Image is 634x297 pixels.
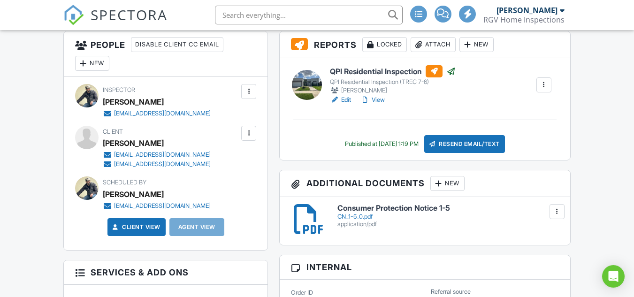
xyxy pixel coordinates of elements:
[424,135,505,153] div: Resend Email/Text
[91,5,168,24] span: SPECTORA
[103,109,211,118] a: [EMAIL_ADDRESS][DOMAIN_NAME]
[114,160,211,168] div: [EMAIL_ADDRESS][DOMAIN_NAME]
[114,110,211,117] div: [EMAIL_ADDRESS][DOMAIN_NAME]
[497,6,558,15] div: [PERSON_NAME]
[103,179,146,186] span: Scheduled By
[345,140,419,148] div: Published at [DATE] 1:19 PM
[103,201,211,211] a: [EMAIL_ADDRESS][DOMAIN_NAME]
[483,15,565,24] div: RGV Home Inspections
[114,151,211,159] div: [EMAIL_ADDRESS][DOMAIN_NAME]
[63,13,168,32] a: SPECTORA
[330,65,456,95] a: QPI Residential Inspection QPI Residential Inspection (TREC 7-6) [PERSON_NAME]
[337,204,558,228] a: Consumer Protection Notice 1-5 CN_1-5_0.pdf application/pdf
[103,95,164,109] div: [PERSON_NAME]
[411,37,456,52] div: Attach
[337,213,558,221] div: CN_1-5_0.pdf
[64,31,267,77] h3: People
[280,31,570,58] h3: Reports
[114,202,211,210] div: [EMAIL_ADDRESS][DOMAIN_NAME]
[337,204,558,213] h6: Consumer Protection Notice 1-5
[280,170,570,197] h3: Additional Documents
[330,78,456,86] div: QPI Residential Inspection (TREC 7-6)
[215,6,403,24] input: Search everything...
[103,128,123,135] span: Client
[430,176,465,191] div: New
[103,136,164,150] div: [PERSON_NAME]
[64,260,267,285] h3: Services & Add ons
[337,221,558,228] div: application/pdf
[360,95,385,105] a: View
[103,150,211,160] a: [EMAIL_ADDRESS][DOMAIN_NAME]
[103,86,135,93] span: Inspector
[330,86,456,95] div: [PERSON_NAME]
[431,288,471,296] label: Referral source
[280,255,570,280] h3: Internal
[103,160,211,169] a: [EMAIL_ADDRESS][DOMAIN_NAME]
[75,56,109,71] div: New
[602,265,625,288] div: Open Intercom Messenger
[111,222,160,232] a: Client View
[103,187,164,201] div: [PERSON_NAME]
[459,37,494,52] div: New
[63,5,84,25] img: The Best Home Inspection Software - Spectora
[291,289,313,297] label: Order ID
[362,37,407,52] div: Locked
[131,37,223,52] div: Disable Client CC Email
[330,65,456,77] h6: QPI Residential Inspection
[330,95,351,105] a: Edit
